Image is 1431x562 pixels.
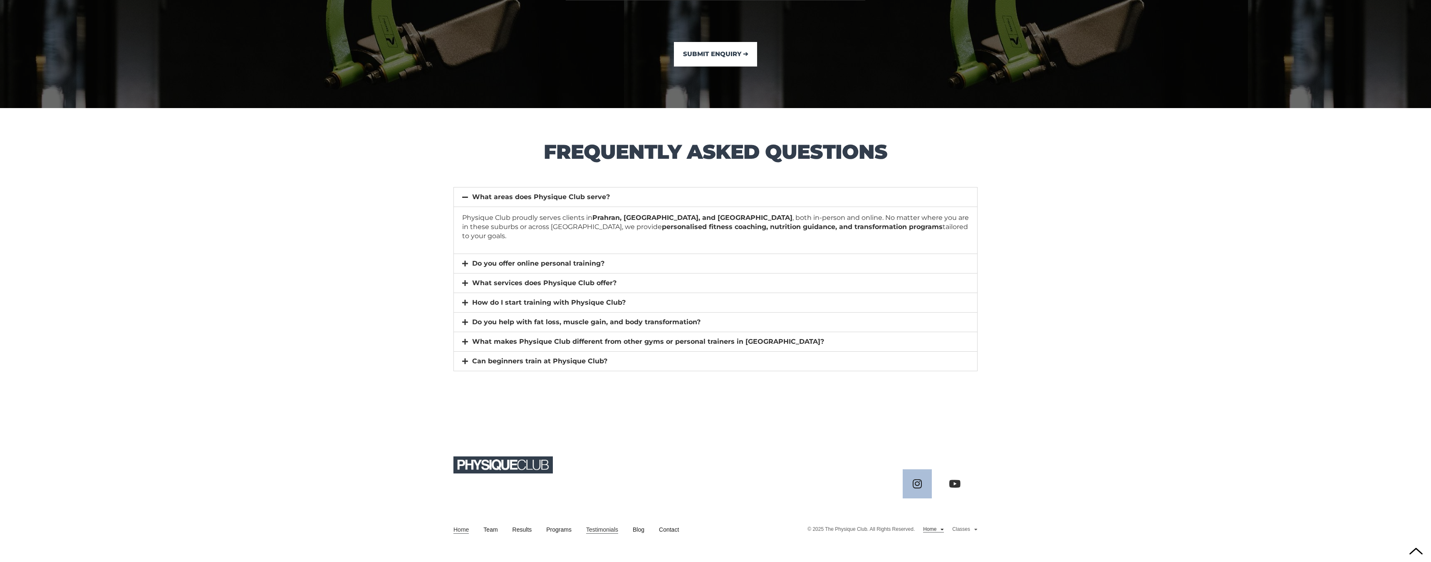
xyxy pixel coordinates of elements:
a: Programs [546,525,572,534]
p: Physique Club proudly serves clients in , both in-person and online. No matter where you are in t... [462,213,969,241]
p: © 2025 The Physique Club. All Rights Reserved. [807,526,915,533]
a: Results [512,525,532,534]
a: What makes Physique Club different from other gyms or personal trainers in [GEOGRAPHIC_DATA]? [472,338,824,345]
span: Submit Enquiry ➔ [683,51,748,57]
strong: Prahran, [GEOGRAPHIC_DATA], and [GEOGRAPHIC_DATA] [592,214,792,222]
a: Home [453,525,469,534]
a: Do you offer online personal training? [472,259,604,267]
a: What services does Physique Club offer? [472,279,616,287]
a: Can beginners train at Physique Club? [472,357,607,365]
a: Home [923,526,944,533]
strong: personalised fitness coaching, nutrition guidance, and transformation programs [662,223,943,231]
a: What areas does Physique Club serve? [472,193,610,201]
a: Contact [659,525,679,534]
a: Classes [952,526,978,533]
button: Submit Enquiry ➔ [674,42,757,67]
a: Do you help with fat loss, muscle gain, and body transformation? [472,318,701,326]
a: Testimonials [586,525,618,534]
a: How do I start training with Physique Club? [472,298,626,306]
h1: frequently asked questions [453,137,978,166]
a: Blog [633,525,644,534]
a: Team [483,525,498,534]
